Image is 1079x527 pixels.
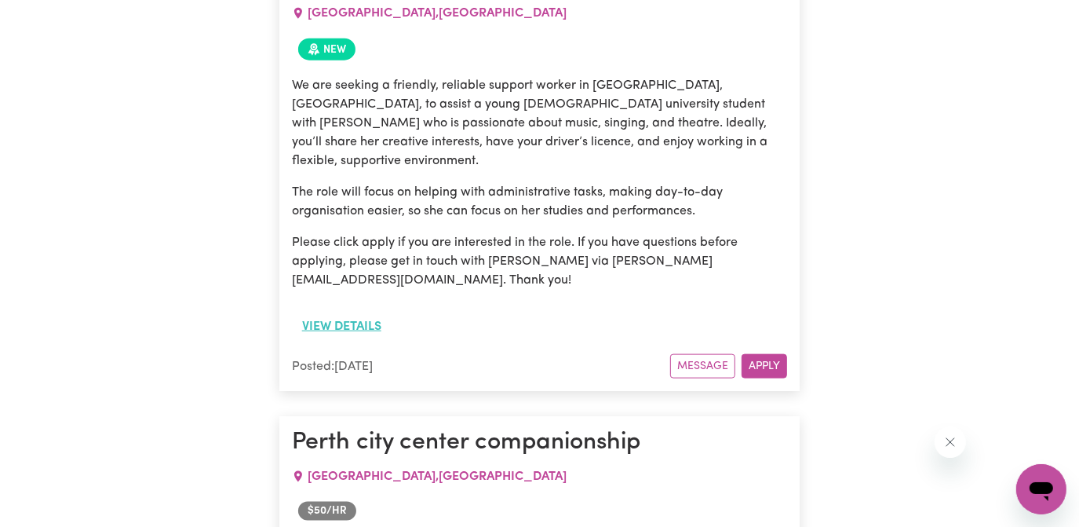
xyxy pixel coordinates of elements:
[292,233,788,290] p: Please click apply if you are interested in the role. If you have questions before applying, plea...
[308,7,567,20] span: [GEOGRAPHIC_DATA] , [GEOGRAPHIC_DATA]
[670,354,735,379] button: Message
[9,11,95,24] span: Need any help?
[292,312,392,342] button: View details
[292,76,788,170] p: We are seeking a friendly, reliable support worker in [GEOGRAPHIC_DATA], [GEOGRAPHIC_DATA], to as...
[742,354,787,379] button: Apply for this job
[1016,464,1066,514] iframe: Button to launch messaging window
[292,429,788,457] h1: Perth city center companionship
[292,357,671,376] div: Posted: [DATE]
[298,502,356,521] span: Job rate per hour
[298,38,355,60] span: Job posted within the last 30 days
[292,183,788,221] p: The role will focus on helping with administrative tasks, making day-to-day organisation easier, ...
[935,426,966,458] iframe: Close message
[308,470,567,483] span: [GEOGRAPHIC_DATA] , [GEOGRAPHIC_DATA]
